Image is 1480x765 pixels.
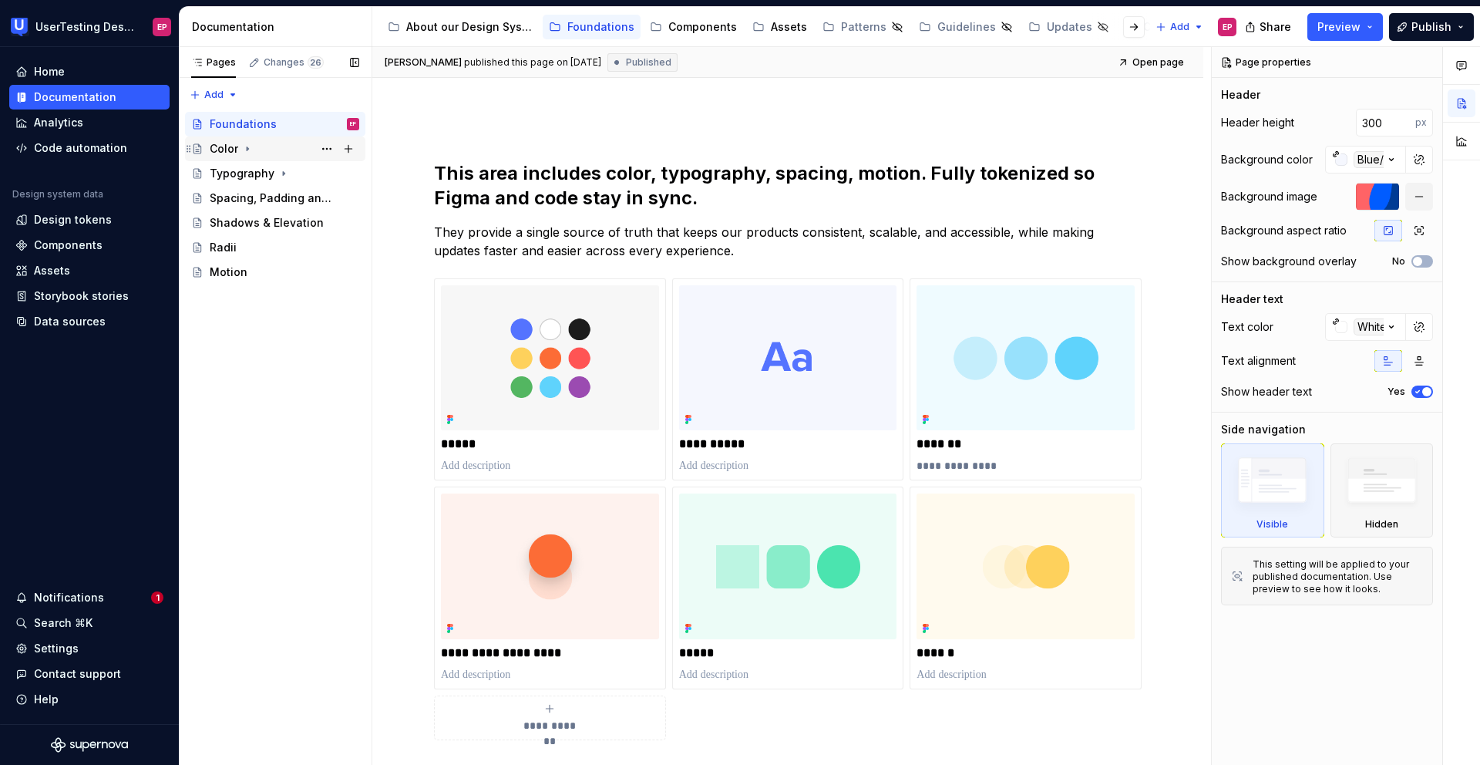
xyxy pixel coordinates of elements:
[1221,254,1357,269] div: Show background overlay
[34,288,129,304] div: Storybook stories
[210,215,324,231] div: Shadows & Elevation
[1392,255,1405,268] label: No
[937,19,996,35] div: Guidelines
[34,263,70,278] div: Assets
[1223,21,1233,33] div: EP
[185,136,365,161] a: Color
[1325,146,1406,174] button: Blue/25
[9,85,170,110] a: Documentation
[816,15,910,39] a: Patterns
[34,615,92,631] div: Search ⌘K
[34,212,112,227] div: Design tokens
[210,141,238,157] div: Color
[191,56,236,69] div: Pages
[1221,223,1347,238] div: Background aspect ratio
[185,235,365,260] a: Radii
[192,19,365,35] div: Documentation
[406,19,533,35] div: About our Design System
[567,19,634,35] div: Foundations
[9,233,170,258] a: Components
[1356,109,1415,136] input: Auto
[1411,19,1451,35] span: Publish
[917,285,1135,430] img: cb2fe7b1-db51-494b-9118-547c98745d16.png
[441,494,659,639] img: 2979a172-807f-4e51-83b9-d02790ff1cc8.png
[1221,189,1317,204] div: Background image
[1354,318,1391,335] div: White
[1317,19,1361,35] span: Preview
[9,207,170,232] a: Design tokens
[34,115,83,130] div: Analytics
[11,18,29,36] img: 41adf70f-fc1c-4662-8e2d-d2ab9c673b1b.png
[34,64,65,79] div: Home
[34,692,59,707] div: Help
[350,116,356,132] div: EP
[308,56,324,69] span: 26
[185,112,365,285] div: Page tree
[210,265,247,280] div: Motion
[1389,13,1474,41] button: Publish
[1022,15,1115,39] a: Updates
[210,190,337,206] div: Spacing, Padding and Sizing
[1170,21,1189,33] span: Add
[917,494,1135,639] img: a9952429-83d7-46f4-b23a-394570b2521b.png
[1221,319,1273,335] div: Text color
[746,15,813,39] a: Assets
[51,737,128,753] svg: Supernova Logo
[157,21,167,33] div: EP
[543,15,641,39] a: Foundations
[34,590,104,605] div: Notifications
[1221,115,1294,130] div: Header height
[264,56,324,69] div: Changes
[679,285,897,430] img: 8add6a52-37b7-4d10-963e-058533a1a302.png
[434,161,1142,211] h2: This area includes color, typography, spacing, motion. Fully tokenized so Figma and code stay in ...
[9,136,170,160] a: Code automation
[34,89,116,105] div: Documentation
[34,238,103,253] div: Components
[913,15,1019,39] a: Guidelines
[34,314,106,329] div: Data sources
[1221,292,1283,307] div: Header text
[1354,151,1400,168] div: Blue/25
[9,636,170,661] a: Settings
[210,240,237,255] div: Radii
[34,140,127,156] div: Code automation
[382,15,540,39] a: About our Design System
[771,19,807,35] div: Assets
[1221,87,1260,103] div: Header
[434,223,1142,260] p: They provide a single source of truth that keeps our products consistent, scalable, and accessibl...
[35,19,134,35] div: UserTesting Design System
[1325,313,1406,341] button: White
[9,662,170,686] button: Contact support
[9,59,170,84] a: Home
[382,12,1148,42] div: Page tree
[210,116,277,132] div: Foundations
[1221,152,1313,167] div: Background color
[185,260,365,285] a: Motion
[210,166,274,181] div: Typography
[668,19,737,35] div: Components
[1415,116,1427,129] p: px
[185,84,243,106] button: Add
[464,56,601,69] div: published this page on [DATE]
[151,591,163,604] span: 1
[185,112,365,136] a: FoundationsEP
[9,585,170,610] button: Notifications1
[1221,353,1296,369] div: Text alignment
[1047,19,1092,35] div: Updates
[9,258,170,283] a: Assets
[1113,52,1191,73] a: Open page
[9,110,170,135] a: Analytics
[12,188,103,201] div: Design system data
[441,285,659,430] img: 0c4c94b1-a2dc-4619-b35a-7075f90d8fd3.png
[841,19,886,35] div: Patterns
[385,56,462,69] span: [PERSON_NAME]
[1307,13,1383,41] button: Preview
[1132,56,1184,69] span: Open page
[1237,13,1301,41] button: Share
[1260,19,1291,35] span: Share
[626,56,671,69] span: Published
[9,611,170,635] button: Search ⌘K
[9,687,170,712] button: Help
[9,309,170,334] a: Data sources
